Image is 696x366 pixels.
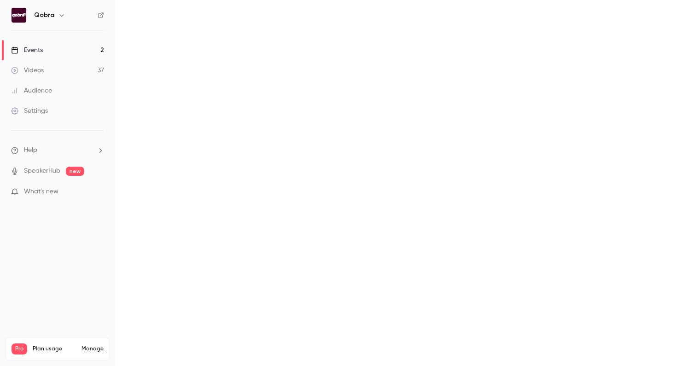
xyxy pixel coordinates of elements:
span: Help [24,145,37,155]
a: SpeakerHub [24,166,60,176]
div: Audience [11,86,52,95]
div: Events [11,46,43,55]
a: Manage [81,345,104,353]
span: What's new [24,187,58,197]
div: Videos [11,66,44,75]
li: help-dropdown-opener [11,145,104,155]
h6: Qobra [34,11,54,20]
span: Plan usage [33,345,76,353]
div: Settings [11,106,48,116]
img: Qobra [12,8,26,23]
span: Pro [12,343,27,354]
span: new [66,167,84,176]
